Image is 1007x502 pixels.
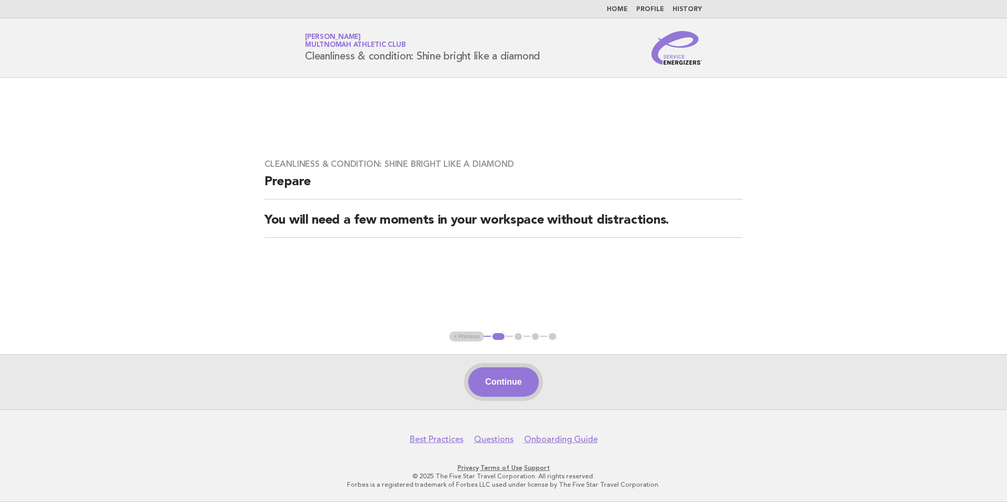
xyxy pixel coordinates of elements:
[468,367,538,397] button: Continue
[181,464,826,472] p: · ·
[474,434,514,445] a: Questions
[305,34,540,62] h1: Cleanliness & condition: Shine bright like a diamond
[673,6,702,13] a: History
[636,6,664,13] a: Profile
[651,31,702,65] img: Service Energizers
[264,174,743,199] h2: Prepare
[491,332,506,342] button: 1
[264,212,743,238] h2: You will need a few moments in your workspace without distractions.
[264,159,743,169] h3: Cleanliness & condition: Shine bright like a diamond
[181,472,826,480] p: © 2025 The Five Star Travel Corporation. All rights reserved.
[607,6,628,13] a: Home
[524,434,598,445] a: Onboarding Guide
[458,464,479,471] a: Privacy
[305,42,406,49] span: Multnomah Athletic Club
[524,464,550,471] a: Support
[410,434,463,445] a: Best Practices
[181,480,826,489] p: Forbes is a registered trademark of Forbes LLC used under license by The Five Star Travel Corpora...
[305,34,406,48] a: [PERSON_NAME]Multnomah Athletic Club
[480,464,522,471] a: Terms of Use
